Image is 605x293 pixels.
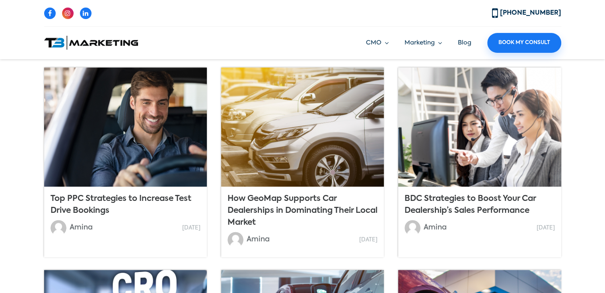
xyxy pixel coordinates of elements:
[458,40,471,46] a: Blog
[405,195,536,215] a: BDC Strategies to Boost Your Car Dealership’s Sales Performance
[405,39,442,48] a: Marketing
[424,224,447,231] a: Amina
[182,225,200,231] a: [DATE]
[247,236,270,243] a: Amina
[44,36,138,50] img: T3 Marketing
[492,10,561,16] a: [PHONE_NUMBER]
[51,195,191,215] a: Top PPC Strategies to Increase Test Drive Bookings
[366,39,389,48] a: CMO
[537,225,555,231] a: [DATE]
[487,33,561,53] a: Book My Consult
[228,195,377,227] a: How GeoMap Supports Car Dealerships in Dominating Their Local Market
[70,224,93,231] a: Amina
[359,237,377,243] a: [DATE]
